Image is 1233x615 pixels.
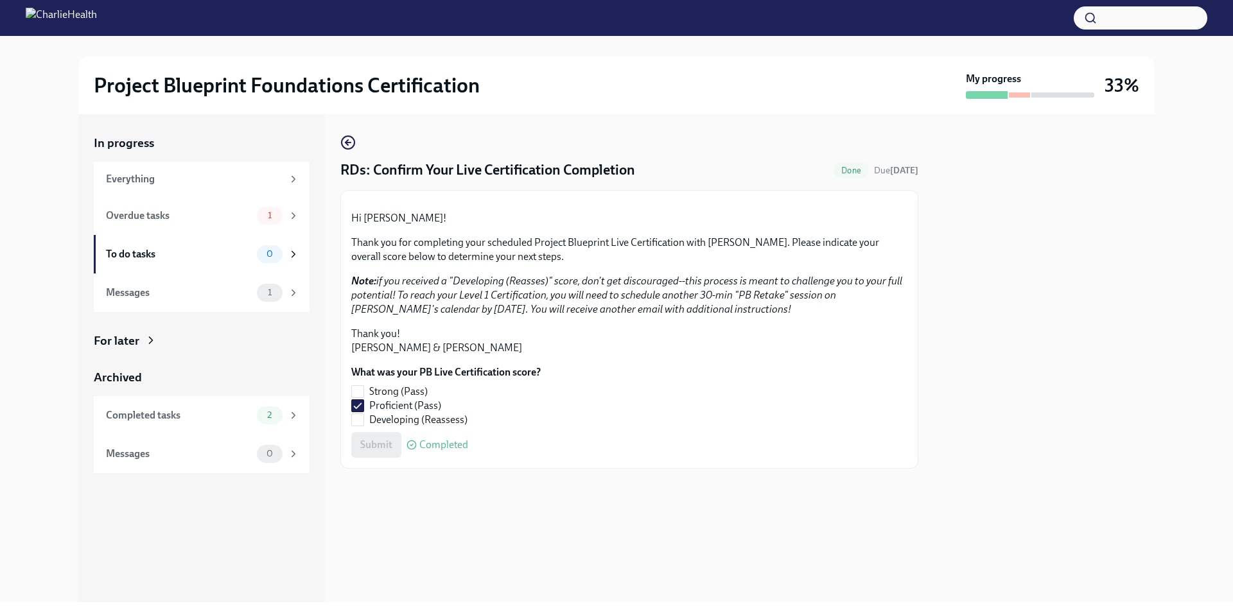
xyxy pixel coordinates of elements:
div: Completed tasks [106,408,252,422]
p: Thank you! [PERSON_NAME] & [PERSON_NAME] [351,327,907,355]
div: Messages [106,286,252,300]
h3: 33% [1105,74,1139,97]
h4: RDs: Confirm Your Live Certification Completion [340,160,635,180]
a: Completed tasks2 [94,396,310,435]
label: What was your PB Live Certification score? [351,365,541,379]
p: Thank you for completing your scheduled Project Blueprint Live Certification with [PERSON_NAME]. ... [351,236,907,264]
span: 0 [259,449,281,458]
span: 2 [259,410,279,420]
span: September 15th, 2025 12:00 [874,164,918,177]
a: In progress [94,135,310,152]
strong: Note: [351,275,376,287]
strong: [DATE] [890,165,918,176]
a: Archived [94,369,310,386]
span: Completed [419,440,468,450]
span: Done [834,166,869,175]
em: if you received a "Developing (Reasses)" score, don't get discouraged--this process is meant to c... [351,275,902,315]
span: Strong (Pass) [369,385,428,399]
div: Everything [106,172,283,186]
a: Everything [94,162,310,196]
h2: Project Blueprint Foundations Certification [94,73,480,98]
a: Messages0 [94,435,310,473]
a: To do tasks0 [94,235,310,273]
a: For later [94,333,310,349]
span: 1 [260,288,279,297]
div: Messages [106,447,252,461]
span: 0 [259,249,281,259]
div: To do tasks [106,247,252,261]
p: Hi [PERSON_NAME]! [351,211,907,225]
a: Messages1 [94,273,310,312]
span: Proficient (Pass) [369,399,441,413]
div: For later [94,333,139,349]
span: Developing (Reassess) [369,413,468,427]
img: CharlieHealth [26,8,97,28]
span: Due [874,165,918,176]
a: Overdue tasks1 [94,196,310,235]
div: Overdue tasks [106,209,252,223]
strong: My progress [966,72,1021,86]
span: 1 [260,211,279,220]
